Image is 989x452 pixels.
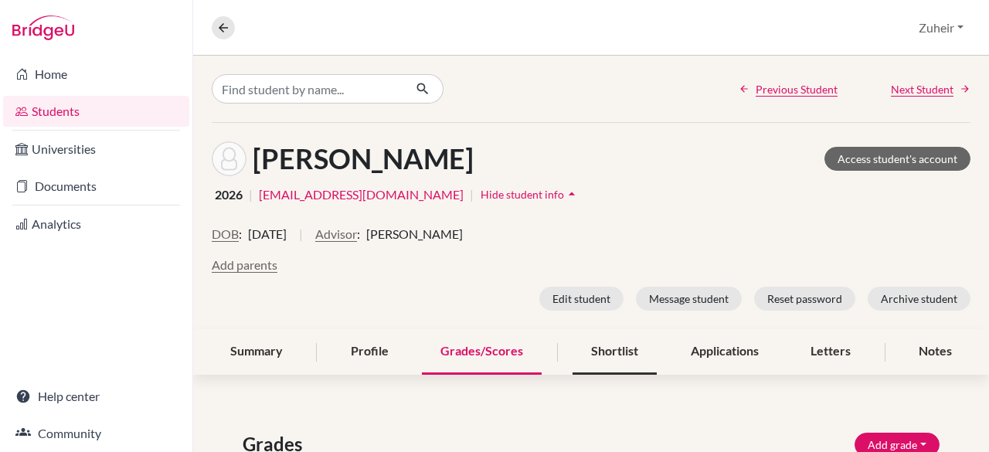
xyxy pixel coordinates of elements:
h1: [PERSON_NAME] [253,142,474,175]
a: Help center [3,381,189,412]
span: Previous Student [756,81,838,97]
button: Add parents [212,256,277,274]
span: | [470,185,474,204]
button: Archive student [868,287,970,311]
div: Letters [792,329,869,375]
button: DOB [212,225,239,243]
div: Notes [900,329,970,375]
a: Universities [3,134,189,165]
div: Profile [332,329,407,375]
div: Grades/Scores [422,329,542,375]
span: Next Student [891,81,953,97]
a: Documents [3,171,189,202]
span: [PERSON_NAME] [366,225,463,243]
button: Message student [636,287,742,311]
button: Advisor [315,225,357,243]
span: Hide student info [481,188,564,201]
span: 2026 [215,185,243,204]
input: Find student by name... [212,74,403,104]
span: | [249,185,253,204]
span: | [299,225,303,256]
div: Applications [672,329,777,375]
a: Next Student [891,81,970,97]
button: Edit student [539,287,624,311]
span: : [357,225,360,243]
a: Previous Student [739,81,838,97]
div: Shortlist [573,329,657,375]
a: Students [3,96,189,127]
img: Bridge-U [12,15,74,40]
a: Access student's account [824,147,970,171]
a: [EMAIL_ADDRESS][DOMAIN_NAME] [259,185,464,204]
a: Community [3,418,189,449]
button: Hide student infoarrow_drop_up [480,182,580,206]
button: Reset password [754,287,855,311]
i: arrow_drop_up [564,186,579,202]
a: Home [3,59,189,90]
button: Zuheir [912,13,970,42]
div: Summary [212,329,301,375]
a: Analytics [3,209,189,240]
span: [DATE] [248,225,287,243]
img: AbdulAziz Asali's avatar [212,141,246,176]
span: : [239,225,242,243]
